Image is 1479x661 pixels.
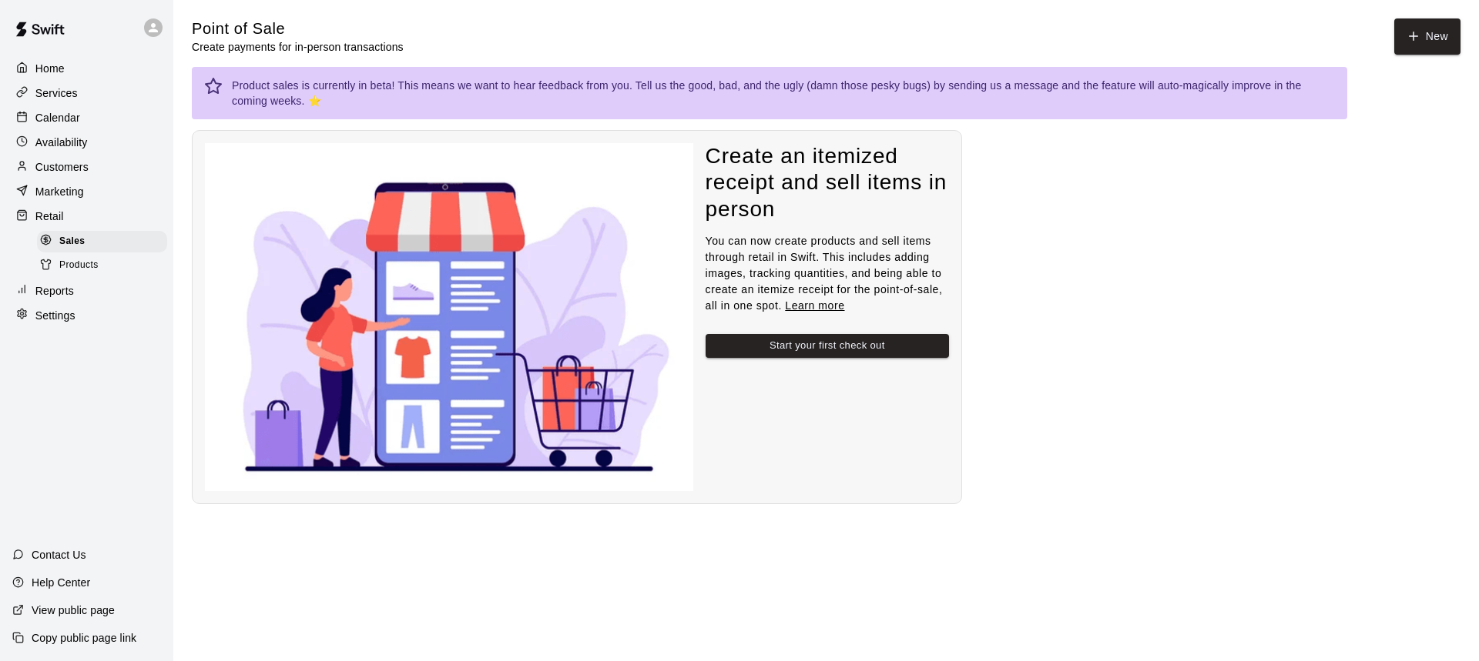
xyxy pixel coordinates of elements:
[1394,18,1461,55] button: New
[785,299,844,312] a: Learn more
[948,79,1058,92] a: sending us a message
[35,135,88,150] p: Availability
[12,155,161,179] a: Customers
[706,235,943,312] span: You can now create products and sell items through retail in Swift. This includes adding images, ...
[12,205,161,228] a: Retail
[59,234,85,249] span: Sales
[12,106,161,129] a: Calendar
[32,547,86,563] p: Contact Us
[35,110,80,125] p: Calendar
[35,85,78,101] p: Services
[35,184,84,199] p: Marketing
[35,209,64,224] p: Retail
[35,159,89,175] p: Customers
[192,18,404,39] h5: Point of Sale
[32,603,115,618] p: View public page
[12,57,161,80] a: Home
[706,143,949,223] h4: Create an itemized receipt and sell items in person
[37,229,173,253] a: Sales
[35,61,65,76] p: Home
[37,231,167,252] div: Sales
[32,575,90,590] p: Help Center
[59,258,99,273] span: Products
[12,82,161,105] a: Services
[37,255,167,276] div: Products
[12,180,161,203] a: Marketing
[12,279,161,302] a: Reports
[706,334,949,358] button: Start your first check out
[32,630,136,646] p: Copy public page link
[37,253,173,277] a: Products
[12,131,161,154] a: Availability
[35,308,75,323] p: Settings
[35,283,74,299] p: Reports
[12,304,161,327] a: Settings
[192,39,404,55] p: Create payments for in-person transactions
[232,72,1335,115] div: Product sales is currently in beta! This means we want to hear feedback from you. Tell us the goo...
[205,143,693,491] img: Nothing to see here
